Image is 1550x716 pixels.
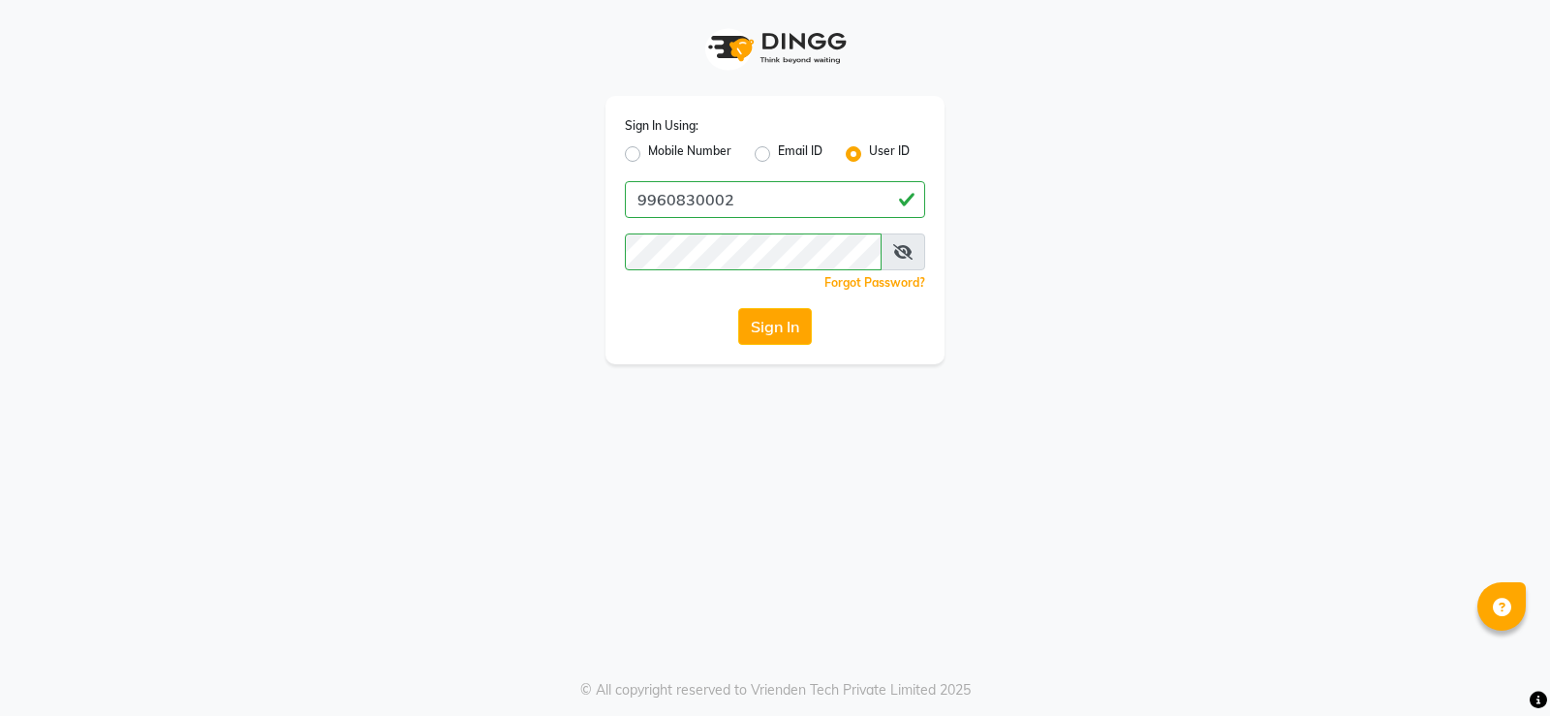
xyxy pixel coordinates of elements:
[625,117,698,135] label: Sign In Using:
[824,275,925,290] a: Forgot Password?
[625,233,882,270] input: Username
[625,181,925,218] input: Username
[648,142,731,166] label: Mobile Number
[738,308,812,345] button: Sign In
[697,19,852,77] img: logo1.svg
[778,142,822,166] label: Email ID
[869,142,910,166] label: User ID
